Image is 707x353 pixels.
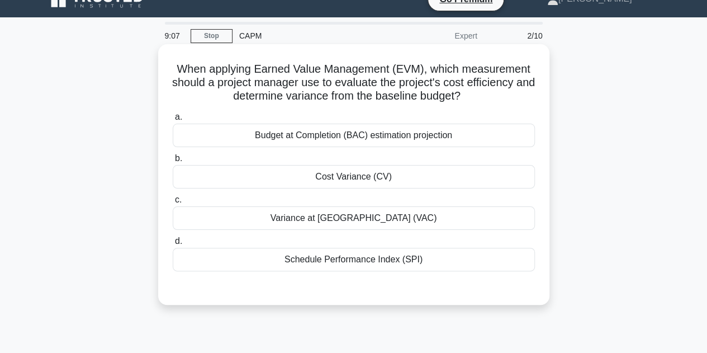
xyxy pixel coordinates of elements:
div: Cost Variance (CV) [173,165,535,189]
div: Expert [386,25,484,47]
h5: When applying Earned Value Management (EVM), which measurement should a project manager use to ev... [172,62,536,103]
a: Stop [191,29,232,43]
span: a. [175,112,182,121]
div: Schedule Performance Index (SPI) [173,248,535,271]
div: 2/10 [484,25,549,47]
span: d. [175,236,182,246]
span: b. [175,153,182,163]
div: Budget at Completion (BAC) estimation projection [173,124,535,147]
span: c. [175,195,182,204]
div: CAPM [232,25,386,47]
div: 9:07 [158,25,191,47]
div: Variance at [GEOGRAPHIC_DATA] (VAC) [173,206,535,230]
